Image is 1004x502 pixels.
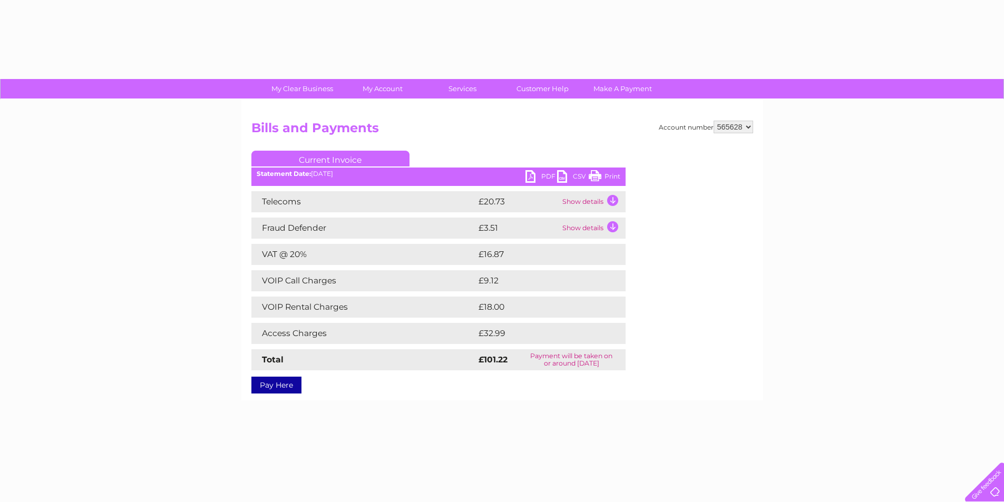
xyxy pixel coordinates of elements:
a: Pay Here [251,377,301,393]
td: Fraud Defender [251,218,476,239]
div: [DATE] [251,170,626,178]
a: Current Invoice [251,151,410,166]
td: Payment will be taken on or around [DATE] [518,349,625,370]
td: £9.12 [476,270,600,291]
td: VOIP Rental Charges [251,297,476,318]
a: CSV [557,170,589,185]
strong: £101.22 [479,355,508,365]
td: £20.73 [476,191,560,212]
td: £32.99 [476,323,605,344]
div: Account number [659,121,753,133]
a: Services [419,79,506,99]
a: PDF [525,170,557,185]
a: My Clear Business [259,79,346,99]
b: Statement Date: [257,170,311,178]
h2: Bills and Payments [251,121,753,141]
td: Show details [560,191,626,212]
td: £16.87 [476,244,603,265]
a: Make A Payment [579,79,666,99]
td: Telecoms [251,191,476,212]
a: My Account [339,79,426,99]
a: Customer Help [499,79,586,99]
td: £3.51 [476,218,560,239]
strong: Total [262,355,284,365]
td: VAT @ 20% [251,244,476,265]
a: Print [589,170,620,185]
td: Show details [560,218,626,239]
td: Access Charges [251,323,476,344]
td: £18.00 [476,297,604,318]
td: VOIP Call Charges [251,270,476,291]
